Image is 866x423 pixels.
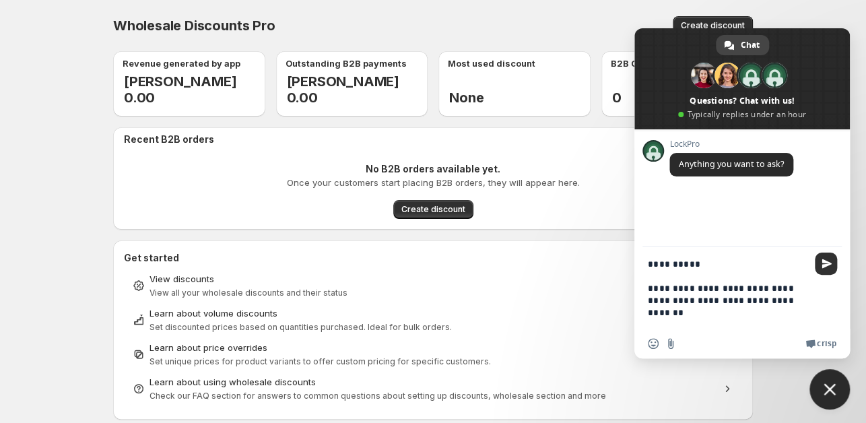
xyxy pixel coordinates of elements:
[648,247,809,329] textarea: Compose your message...
[149,322,452,332] span: Set discounted prices based on quantities purchased. Ideal for bulk orders.
[366,162,500,176] p: No B2B orders available yet.
[449,90,484,106] h2: None
[648,338,659,349] span: Insert an emoji
[149,356,491,366] span: Set unique prices for product variants to offer custom pricing for specific customers.
[124,133,747,146] h2: Recent B2B orders
[124,251,742,265] h2: Get started
[817,338,836,349] span: Crisp
[393,200,473,219] button: Create discount
[149,272,717,286] div: View discounts
[665,338,676,349] span: Send a file
[669,139,793,149] span: LockPro
[815,253,837,275] span: Send
[149,375,717,389] div: Learn about using wholesale discounts
[286,57,407,70] p: Outstanding B2B payments
[673,16,753,35] button: Create discount
[681,20,745,31] span: Create discount
[149,341,717,354] div: Learn about price overrides
[124,73,265,106] h2: [PERSON_NAME] 0.00
[287,176,580,189] p: Once your customers start placing B2B orders, they will appear here.
[287,73,428,106] h2: [PERSON_NAME] 0.00
[123,57,240,70] p: Revenue generated by app
[741,35,760,55] span: Chat
[612,90,632,106] h2: 0
[805,338,836,349] a: Crisp
[679,158,784,170] span: Anything you want to ask?
[611,57,680,70] p: B2B Customers
[149,391,606,401] span: Check our FAQ section for answers to common questions about setting up discounts, wholesale secti...
[149,306,717,320] div: Learn about volume discounts
[113,18,275,34] span: Wholesale Discounts Pro
[149,288,347,298] span: View all your wholesale discounts and their status
[809,369,850,410] a: Close chat
[448,57,535,70] p: Most used discount
[401,204,465,215] span: Create discount
[716,35,769,55] a: Chat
